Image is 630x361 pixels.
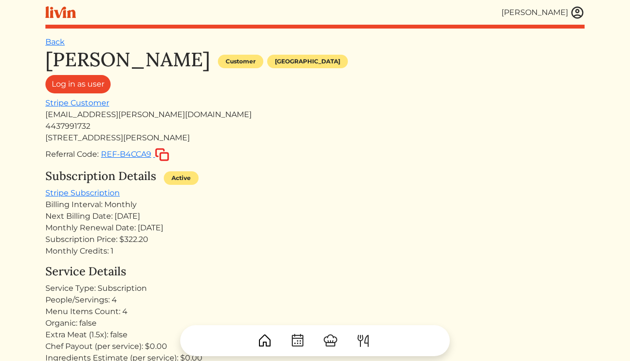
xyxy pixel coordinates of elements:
div: People/Servings: 4 [45,294,585,306]
div: Subscription Price: $322.20 [45,234,585,245]
div: Billing Interval: Monthly [45,199,585,211]
div: Next Billing Date: [DATE] [45,211,585,222]
div: [STREET_ADDRESS][PERSON_NAME] [45,132,585,144]
div: Service Type: Subscription [45,283,585,294]
div: Active [164,171,199,185]
a: Log in as user [45,75,111,93]
img: user_account-e6e16d2ec92f44fc35f99ef0dc9cddf60790bfa021a6ecb1c896eb5d2907b31c.svg [570,5,585,20]
img: copy-c88c4d5ff2289bbd861d3078f624592c1430c12286b036973db34a3c10e19d95.svg [155,148,169,161]
button: REF-B4CCA9 [100,148,170,162]
img: livin-logo-a0d97d1a881af30f6274990eb6222085a2533c92bbd1e4f22c21b4f0d0e3210c.svg [45,6,76,18]
a: Stripe Subscription [45,188,120,197]
div: Customer [218,55,263,68]
div: [EMAIL_ADDRESS][PERSON_NAME][DOMAIN_NAME] [45,109,585,120]
a: Back [45,37,65,46]
div: 4437991732 [45,120,585,132]
div: Menu Items Count: 4 [45,306,585,317]
span: REF-B4CCA9 [101,150,151,159]
h1: [PERSON_NAME] [45,48,210,71]
a: Stripe Customer [45,98,109,107]
img: House-9bf13187bcbb5817f509fe5e7408150f90897510c4275e13d0d5fca38e0b5951.svg [257,333,272,348]
img: ChefHat-a374fb509e4f37eb0702ca99f5f64f3b6956810f32a249b33092029f8484b388.svg [323,333,338,348]
div: [GEOGRAPHIC_DATA] [267,55,348,68]
h4: Service Details [45,265,585,279]
div: [PERSON_NAME] [501,7,568,18]
img: CalendarDots-5bcf9d9080389f2a281d69619e1c85352834be518fbc73d9501aef674afc0d57.svg [290,333,305,348]
span: Referral Code: [45,150,99,159]
div: Monthly Credits: 1 [45,245,585,257]
div: Monthly Renewal Date: [DATE] [45,222,585,234]
h4: Subscription Details [45,169,156,183]
img: ForkKnife-55491504ffdb50bab0c1e09e7649658475375261d09fd45db06cec23bce548bf.svg [356,333,371,348]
